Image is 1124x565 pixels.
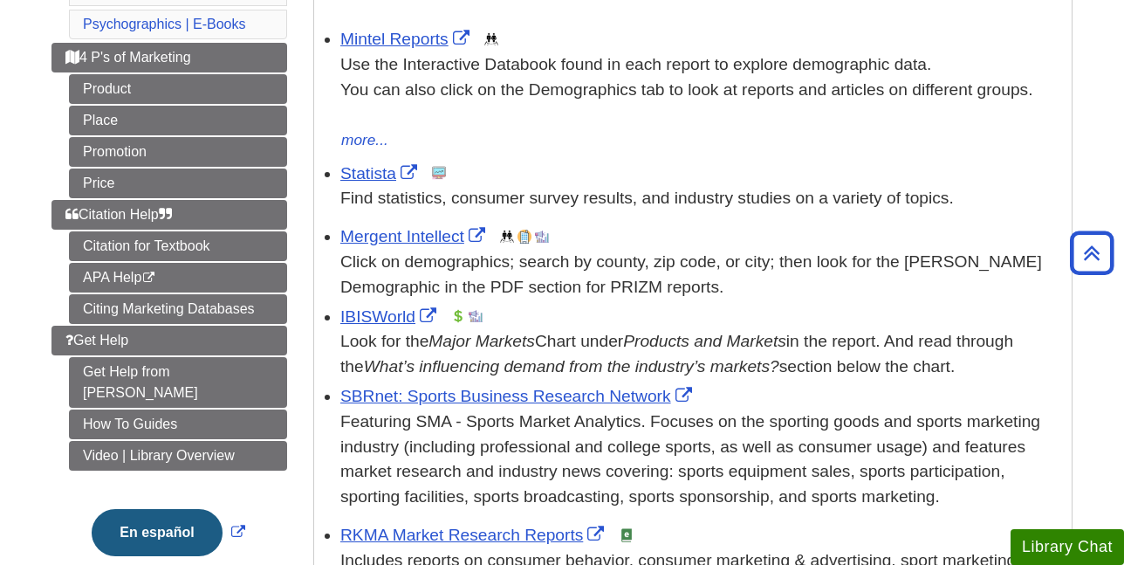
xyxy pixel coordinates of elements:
a: Citation for Textbook [69,231,287,261]
a: Video | Library Overview [69,441,287,471]
span: Get Help [65,333,128,348]
a: Citation Help [51,200,287,230]
a: Price [69,169,287,198]
a: Place [69,106,287,135]
a: Psychographics | E-Books [83,17,245,31]
img: Statistics [432,166,446,180]
i: Major Markets [428,332,535,350]
p: Featuring SMA - Sports Market Analytics. Focuses on the sporting goods and sports marketing indus... [340,410,1063,510]
a: Link opens in new window [340,526,608,544]
img: Industry Report [469,309,483,323]
i: This link opens in a new window [141,272,156,284]
a: Product [69,74,287,104]
i: What’s influencing demand from the industry’s markets? [364,357,779,376]
img: e-Book [620,528,634,542]
a: APA Help [69,263,287,293]
button: En español [92,509,222,556]
div: Click on demographics; search by county, zip code, or city; then look for the [PERSON_NAME] Demog... [340,250,1063,300]
a: How To Guides [69,410,287,439]
a: Get Help from [PERSON_NAME] [69,357,287,408]
a: Get Help [51,326,287,355]
p: Find statistics, consumer survey results, and industry studies on a variety of topics. [340,186,1063,211]
a: Back to Top [1064,241,1120,265]
a: Link opens in new window [340,307,441,326]
a: Citing Marketing Databases [69,294,287,324]
button: Library Chat [1011,529,1124,565]
img: Industry Report [535,230,549,244]
img: Demographics [484,32,498,46]
a: Link opens in new window [340,30,474,48]
img: Demographics [500,230,514,244]
a: Link opens in new window [340,164,421,183]
div: Use the Interactive Databook found in each report to explore demographic data. You can also click... [340,52,1063,127]
a: Link opens in new window [340,387,696,405]
i: Products and Markets [623,332,786,350]
div: Look for the Chart under in the report. And read through the section below the chart. [340,329,1063,380]
a: Promotion [69,137,287,167]
a: Link opens in new window [340,227,490,245]
img: Financial Report [451,309,465,323]
a: 4 P's of Marketing [51,43,287,72]
img: Company Information [517,230,531,244]
button: more... [340,128,389,153]
span: Citation Help [65,207,172,222]
span: 4 P's of Marketing [65,50,191,65]
a: Link opens in new window [87,525,249,540]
